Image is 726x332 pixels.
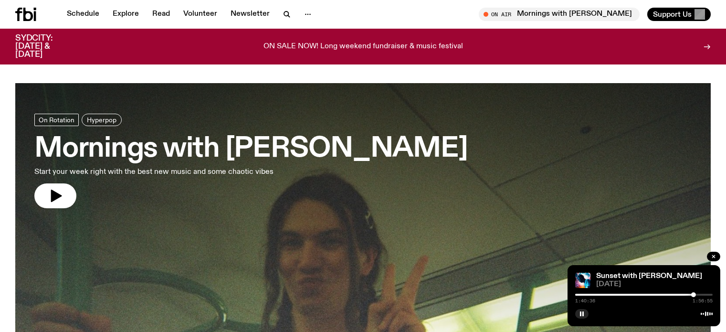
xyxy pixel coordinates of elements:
[178,8,223,21] a: Volunteer
[34,114,468,208] a: Mornings with [PERSON_NAME]Start your week right with the best new music and some chaotic vibes
[34,136,468,162] h3: Mornings with [PERSON_NAME]
[107,8,145,21] a: Explore
[479,8,640,21] button: On AirMornings with [PERSON_NAME]
[653,10,692,19] span: Support Us
[15,34,76,59] h3: SYDCITY: [DATE] & [DATE]
[596,272,702,280] a: Sunset with [PERSON_NAME]
[34,114,79,126] a: On Rotation
[647,8,711,21] button: Support Us
[82,114,122,126] a: Hyperpop
[225,8,275,21] a: Newsletter
[87,116,116,123] span: Hyperpop
[575,299,595,303] span: 1:40:36
[39,116,74,123] span: On Rotation
[147,8,176,21] a: Read
[575,273,590,288] img: Simon Caldwell stands side on, looking downwards. He has headphones on. Behind him is a brightly ...
[61,8,105,21] a: Schedule
[263,43,463,51] p: ON SALE NOW! Long weekend fundraiser & music festival
[34,166,279,178] p: Start your week right with the best new music and some chaotic vibes
[693,299,713,303] span: 1:56:55
[596,281,713,288] span: [DATE]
